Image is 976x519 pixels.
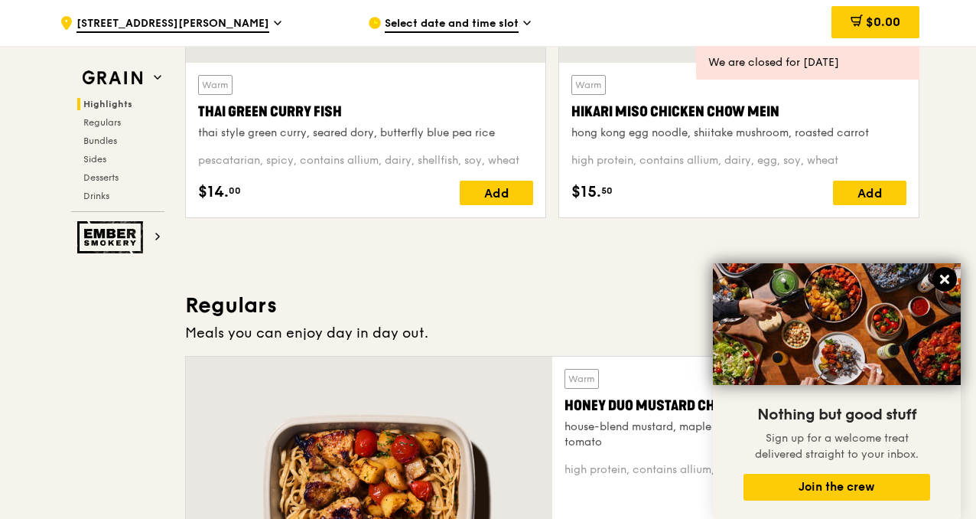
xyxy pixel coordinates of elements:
button: Join the crew [743,474,930,501]
span: $14. [198,181,229,204]
img: DSC07876-Edit02-Large.jpeg [713,263,961,385]
div: Hikari Miso Chicken Chow Mein [571,101,906,122]
span: Regulars [83,117,121,128]
div: high protein, contains allium, soy, wheat [564,462,906,478]
div: Thai Green Curry Fish [198,101,533,122]
span: Sides [83,154,106,165]
span: Nothing but good stuff [757,406,916,424]
div: We are closed for [DATE] [708,55,907,70]
button: Close [932,267,957,292]
span: $0.00 [866,15,900,29]
span: [STREET_ADDRESS][PERSON_NAME] [76,16,269,33]
div: Warm [198,75,233,95]
div: Warm [564,369,599,389]
span: $15. [571,181,601,204]
div: high protein, contains allium, dairy, egg, soy, wheat [571,153,906,168]
div: hong kong egg noodle, shiitake mushroom, roasted carrot [571,126,906,141]
span: Drinks [83,191,109,201]
img: Ember Smokery web logo [77,221,148,253]
span: Select date and time slot [385,16,519,33]
div: Warm [571,75,606,95]
div: Add [833,181,906,205]
div: Meals you can enjoy day in day out. [185,322,919,344]
span: Bundles [83,135,117,146]
span: 50 [601,184,613,197]
div: thai style green curry, seared dory, butterfly blue pea rice [198,126,533,141]
span: 00 [229,184,241,197]
div: house-blend mustard, maple soy baked potato, linguine, cherry tomato [564,419,906,450]
div: Honey Duo Mustard Chicken [564,395,906,416]
span: Highlights [83,99,132,109]
span: Desserts [83,172,119,183]
span: Sign up for a welcome treat delivered straight to your inbox. [755,432,919,461]
div: Add [460,181,533,205]
div: pescatarian, spicy, contains allium, dairy, shellfish, soy, wheat [198,153,533,168]
img: Grain web logo [77,64,148,92]
h3: Regulars [185,292,919,319]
